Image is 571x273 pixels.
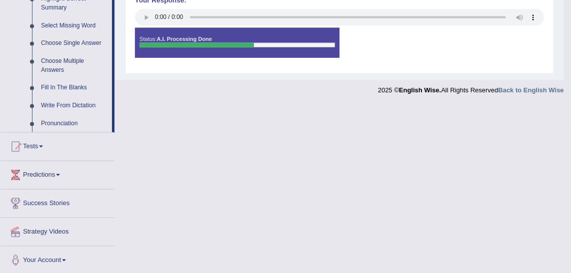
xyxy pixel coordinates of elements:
a: Choose Single Answer [36,34,112,52]
a: Success Stories [0,190,114,215]
a: Select Missing Word [36,17,112,35]
a: Fill In The Blanks [36,79,112,97]
div: Status: [135,28,339,58]
div: 2025 © All Rights Reserved [378,80,564,95]
strong: A.I. Processing Done [157,36,212,42]
a: Pronunciation [36,115,112,133]
a: Tests [0,133,114,158]
a: Back to English Wise [498,86,564,94]
a: Your Account [0,247,114,272]
strong: English Wise. [399,86,441,94]
a: Write From Dictation [36,97,112,115]
a: Predictions [0,161,114,186]
a: Strategy Videos [0,218,114,243]
a: Choose Multiple Answers [36,52,112,79]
